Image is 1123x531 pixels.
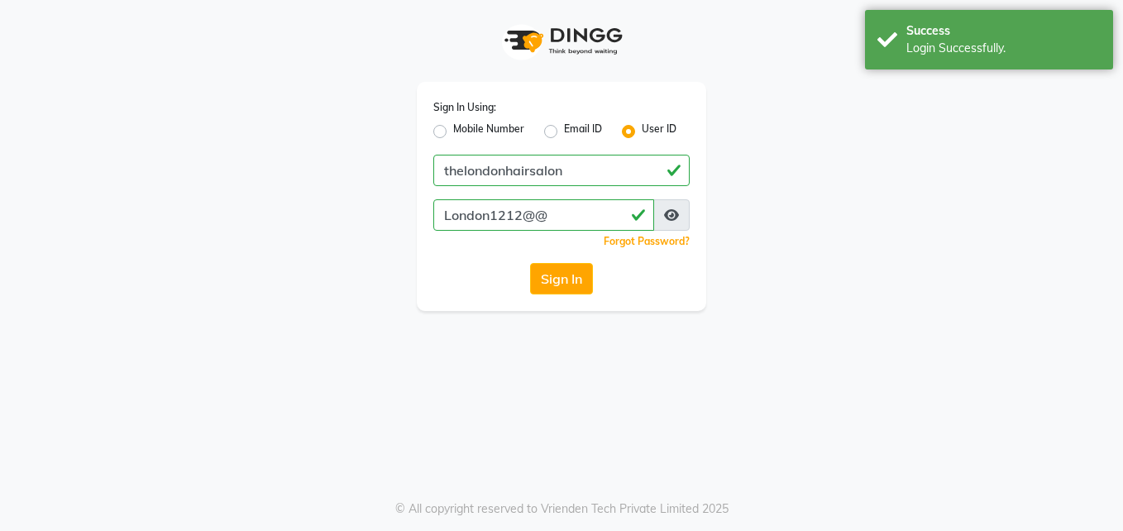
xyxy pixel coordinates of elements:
[906,22,1101,40] div: Success
[453,122,524,141] label: Mobile Number
[433,155,690,186] input: Username
[564,122,602,141] label: Email ID
[604,235,690,247] a: Forgot Password?
[495,17,628,65] img: logo1.svg
[433,199,654,231] input: Username
[906,40,1101,57] div: Login Successfully.
[433,100,496,115] label: Sign In Using:
[642,122,676,141] label: User ID
[530,263,593,294] button: Sign In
